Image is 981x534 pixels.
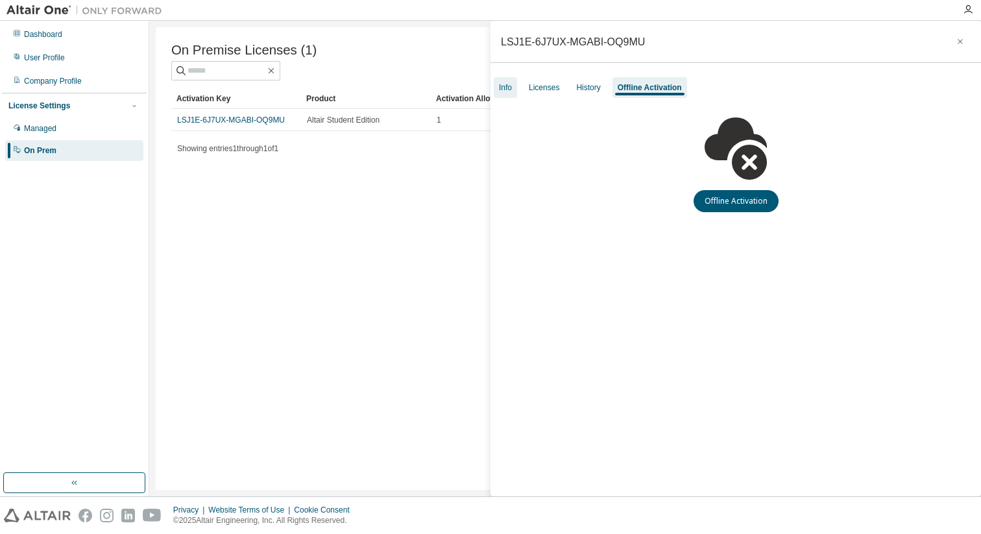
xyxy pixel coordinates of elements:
[79,509,92,522] img: facebook.svg
[177,144,278,153] span: Showing entries 1 through 1 of 1
[100,509,114,522] img: instagram.svg
[121,509,135,522] img: linkedin.svg
[24,76,82,86] div: Company Profile
[499,82,512,93] div: Info
[24,145,56,156] div: On Prem
[694,190,779,212] button: Offline Activation
[24,53,65,63] div: User Profile
[306,88,426,109] div: Product
[307,115,380,125] span: Altair Student Edition
[576,82,600,93] div: History
[8,101,70,111] div: License Settings
[173,515,357,526] p: © 2025 Altair Engineering, Inc. All Rights Reserved.
[294,505,357,515] div: Cookie Consent
[24,123,56,134] div: Managed
[437,115,441,125] span: 1
[173,505,208,515] div: Privacy
[4,509,71,522] img: altair_logo.svg
[618,82,682,93] div: Offline Activation
[436,88,555,109] div: Activation Allowed
[24,29,62,40] div: Dashboard
[143,509,162,522] img: youtube.svg
[177,115,285,125] a: LSJ1E-6J7UX-MGABI-OQ9MU
[176,88,296,109] div: Activation Key
[6,4,169,17] img: Altair One
[501,36,645,47] div: LSJ1E-6J7UX-MGABI-OQ9MU
[208,505,294,515] div: Website Terms of Use
[529,82,559,93] div: Licenses
[171,43,317,58] span: On Premise Licenses (1)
